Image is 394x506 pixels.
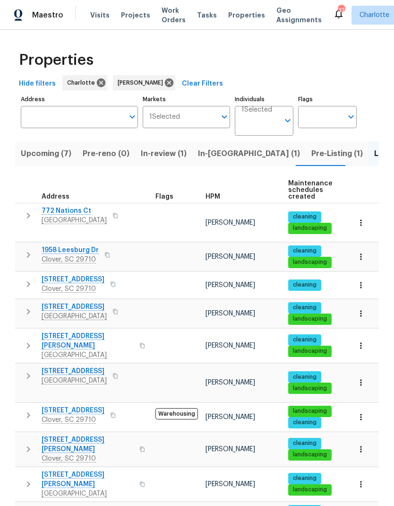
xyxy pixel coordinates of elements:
button: Open [281,114,294,127]
span: [PERSON_NAME] [206,342,255,349]
span: cleaning [289,247,320,255]
span: Flags [155,193,173,200]
span: Work Orders [162,6,186,25]
span: landscaping [289,347,331,355]
span: [PERSON_NAME] [118,78,167,87]
span: cleaning [289,213,320,221]
span: cleaning [289,474,320,482]
span: Clear Filters [182,78,223,90]
label: Individuals [235,96,293,102]
span: landscaping [289,258,331,266]
span: HPM [206,193,220,200]
span: In-review (1) [141,147,187,160]
span: [PERSON_NAME] [206,310,255,317]
span: landscaping [289,384,331,393]
span: landscaping [289,451,331,459]
span: Hide filters [19,78,56,90]
button: Open [344,110,358,123]
span: [PERSON_NAME] [206,481,255,488]
span: Charlotte [67,78,99,87]
label: Markets [143,96,231,102]
span: Charlotte [360,10,389,20]
span: cleaning [289,439,320,447]
span: Maintenance schedules created [288,180,333,200]
span: [PERSON_NAME] [206,219,255,226]
span: Pre-reno (0) [83,147,129,160]
span: 1 Selected [241,106,272,114]
span: Address [42,193,69,200]
span: Visits [90,10,110,20]
span: landscaping [289,407,331,415]
span: 1 Selected [149,113,180,121]
span: Properties [228,10,265,20]
span: Projects [121,10,150,20]
span: Maestro [32,10,63,20]
span: cleaning [289,304,320,312]
span: [PERSON_NAME] [206,282,255,288]
button: Open [126,110,139,123]
span: In-[GEOGRAPHIC_DATA] (1) [198,147,300,160]
span: Tasks [197,12,217,18]
span: cleaning [289,373,320,381]
button: Hide filters [15,75,60,93]
span: Pre-Listing (1) [311,147,363,160]
span: Geo Assignments [276,6,322,25]
span: [PERSON_NAME] [206,414,255,420]
span: Warehousing [155,408,198,419]
label: Address [21,96,138,102]
div: 37 [338,6,344,15]
span: cleaning [289,336,320,344]
span: landscaping [289,315,331,323]
button: Open [218,110,231,123]
span: Upcoming (7) [21,147,71,160]
button: Clear Filters [178,75,227,93]
span: [PERSON_NAME] [206,446,255,453]
span: landscaping [289,486,331,494]
span: cleaning [289,419,320,427]
span: landscaping [289,224,331,232]
span: cleaning [289,281,320,289]
div: Charlotte [62,75,107,90]
span: Properties [19,55,94,65]
label: Flags [298,96,357,102]
div: [PERSON_NAME] [113,75,175,90]
span: [PERSON_NAME] [206,379,255,386]
span: [PERSON_NAME] [206,253,255,260]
